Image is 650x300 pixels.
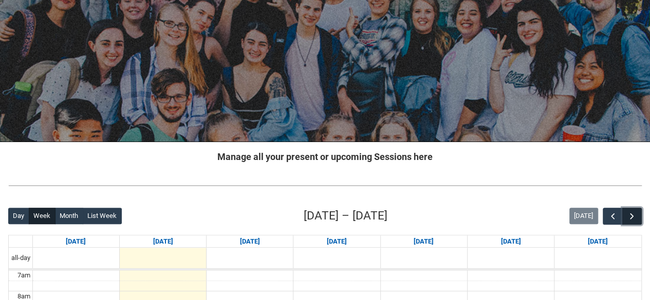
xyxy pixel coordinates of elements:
[8,180,642,191] img: REDU_GREY_LINE
[412,235,436,248] a: Go to September 11, 2025
[586,235,610,248] a: Go to September 13, 2025
[151,235,175,248] a: Go to September 8, 2025
[55,208,83,224] button: Month
[8,150,642,164] h2: Manage all your present or upcoming Sessions here
[622,208,642,225] button: Next Week
[325,235,349,248] a: Go to September 10, 2025
[64,235,88,248] a: Go to September 7, 2025
[238,235,262,248] a: Go to September 9, 2025
[304,207,387,225] h2: [DATE] – [DATE]
[9,253,32,263] span: all-day
[603,208,622,225] button: Previous Week
[569,208,598,224] button: [DATE]
[83,208,122,224] button: List Week
[8,208,29,224] button: Day
[499,235,523,248] a: Go to September 12, 2025
[15,270,32,281] div: 7am
[29,208,55,224] button: Week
